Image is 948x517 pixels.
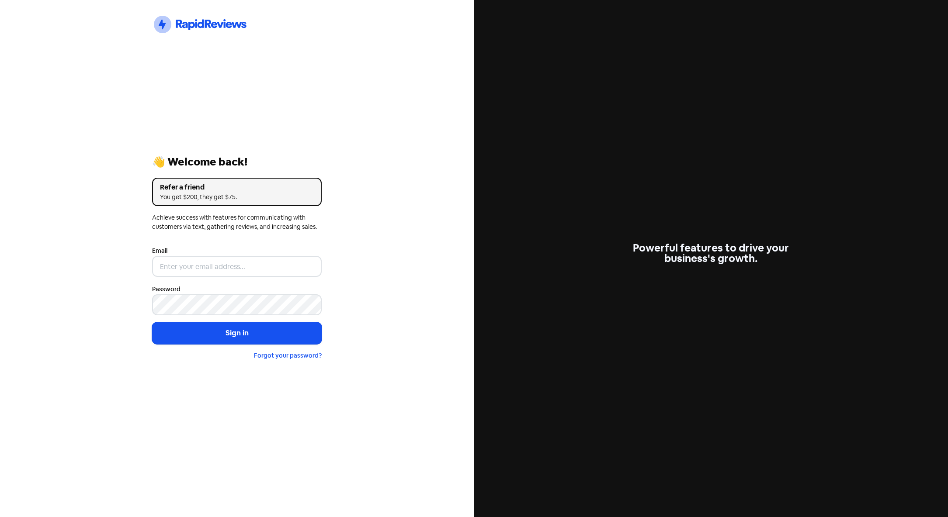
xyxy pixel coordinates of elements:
input: Enter your email address... [152,256,322,277]
div: You get $200, they get $75. [160,193,314,202]
a: Forgot your password? [254,352,322,359]
div: Refer a friend [160,182,314,193]
div: Achieve success with features for communicating with customers via text, gathering reviews, and i... [152,213,322,231]
label: Email [152,246,167,255]
div: Powerful features to drive your business's growth. [626,243,796,264]
button: Sign in [152,322,322,344]
div: 👋 Welcome back! [152,157,322,167]
label: Password [152,285,181,294]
